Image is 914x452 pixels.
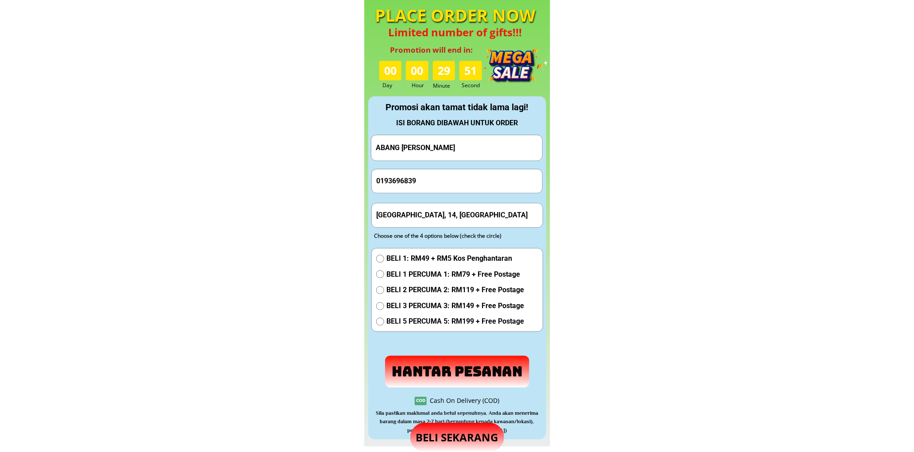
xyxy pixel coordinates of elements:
span: BELI 1 PERCUMA 1: RM79 + Free Postage [386,269,524,280]
input: Your Full Name/ Nama Penuh [374,135,540,160]
p: Hantar Pesanan [378,354,536,389]
span: BELI 2 PERCUMA 2: RM119 + Free Postage [386,284,524,296]
h3: Second [462,81,483,89]
div: Cash On Delivery (COD) [430,396,499,406]
span: BELI 5 PERCUMA 5: RM199 + Free Postage [386,316,524,327]
h4: Limited number of gifts!!! [377,26,534,39]
div: Choose one of the 4 options below (check the circle) [374,232,524,240]
p: BELI SEKARANG [410,423,504,452]
h3: Sila pastikan maklumat anda betul sepenuhnya. Anda akan menerima barang dalam masa 2-7 hari (berg... [371,409,543,435]
h3: Day [382,81,405,89]
h3: Promotion will end in: [381,44,482,56]
h3: Hour [412,81,430,89]
h4: PLACE ORDER NOW [372,4,539,27]
h3: COD [415,397,427,404]
input: Phone Number/ Nombor Telefon [374,169,540,193]
h3: Minute [433,81,458,90]
div: Promosi akan tamat tidak lama lagi! [369,100,546,114]
div: ISI BORANG DIBAWAH UNTUK ORDER [369,117,546,129]
input: Address(Ex: 52 Jalan Wirawati 7, Maluri, 55100 Kuala Lumpur) [374,203,540,227]
span: BELI 1: RM49 + RM5 Kos Penghantaran [386,253,524,264]
span: BELI 3 PERCUMA 3: RM149 + Free Postage [386,300,524,312]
